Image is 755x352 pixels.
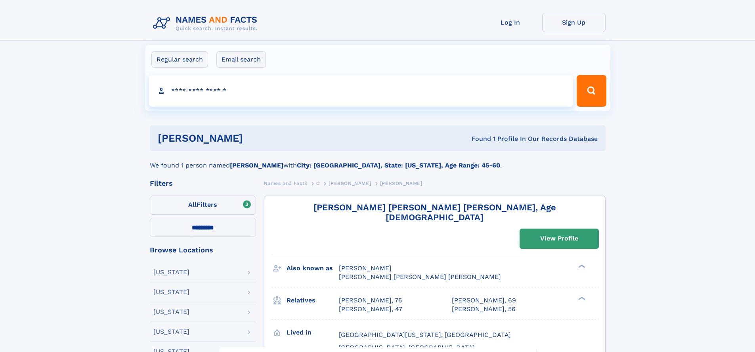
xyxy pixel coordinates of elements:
h1: [PERSON_NAME] [158,133,357,143]
a: Sign Up [542,13,606,32]
h3: Lived in [287,326,339,339]
div: Browse Locations [150,246,256,254]
span: C [316,181,320,186]
div: ❯ [576,264,586,269]
div: View Profile [540,229,578,248]
a: [PERSON_NAME] [329,178,371,188]
input: search input [149,75,573,107]
a: Names and Facts [264,178,308,188]
h3: Also known as [287,262,339,275]
div: [US_STATE] [153,309,189,315]
img: Logo Names and Facts [150,13,264,34]
label: Email search [216,51,266,68]
span: [GEOGRAPHIC_DATA][US_STATE], [GEOGRAPHIC_DATA] [339,331,511,339]
span: [GEOGRAPHIC_DATA], [GEOGRAPHIC_DATA] [339,344,475,351]
a: [PERSON_NAME], 69 [452,296,516,305]
span: All [188,201,197,208]
button: Search Button [577,75,606,107]
a: C [316,178,320,188]
a: Log In [479,13,542,32]
a: [PERSON_NAME], 75 [339,296,402,305]
div: We found 1 person named with . [150,151,606,170]
span: [PERSON_NAME] [PERSON_NAME] [PERSON_NAME] [339,273,501,281]
span: [PERSON_NAME] [380,181,422,186]
h3: Relatives [287,294,339,307]
div: [US_STATE] [153,289,189,295]
div: [US_STATE] [153,269,189,275]
div: [US_STATE] [153,329,189,335]
span: [PERSON_NAME] [329,181,371,186]
span: [PERSON_NAME] [339,264,392,272]
b: [PERSON_NAME] [230,162,283,169]
a: [PERSON_NAME], 56 [452,305,516,314]
div: ❯ [576,296,586,301]
a: View Profile [520,229,598,248]
b: City: [GEOGRAPHIC_DATA], State: [US_STATE], Age Range: 45-60 [297,162,500,169]
div: Found 1 Profile In Our Records Database [357,135,598,143]
label: Filters [150,196,256,215]
a: [PERSON_NAME] [PERSON_NAME] [PERSON_NAME], Age [DEMOGRAPHIC_DATA] [271,202,599,222]
div: Filters [150,180,256,187]
a: [PERSON_NAME], 47 [339,305,402,314]
label: Regular search [151,51,208,68]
